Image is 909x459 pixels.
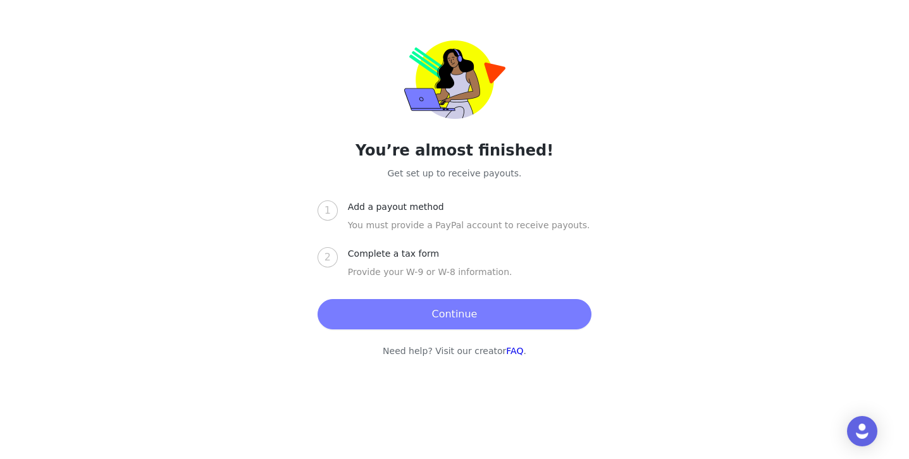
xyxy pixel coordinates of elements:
[348,247,449,260] div: Complete a tax form
[348,266,591,294] div: Provide your W-9 or W-8 information.
[847,416,877,446] div: Open Intercom Messenger
[348,219,591,247] div: You must provide a PayPal account to receive payouts.
[325,251,331,263] span: 2
[325,204,331,216] span: 1
[249,167,660,180] p: Get set up to receive payouts.
[506,346,523,356] a: FAQ
[404,40,505,119] img: trolley-payout-onboarding.png
[249,345,660,358] p: Need help? Visit our creator .
[348,200,454,214] div: Add a payout method
[249,139,660,162] h2: You’re almost finished!
[318,299,591,329] button: Continue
